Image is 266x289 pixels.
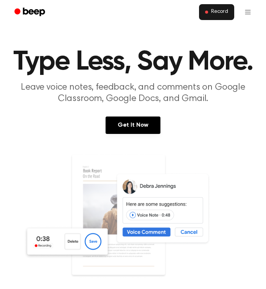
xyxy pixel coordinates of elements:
button: Record [199,4,234,20]
a: Get It Now [106,117,160,134]
h1: Type Less, Say More. [9,48,257,76]
span: Record [211,9,228,16]
p: Leave voice notes, feedback, and comments on Google Classroom, Google Docs, and Gmail. [9,82,257,104]
a: Beep [9,5,52,20]
button: Open menu [239,3,257,21]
